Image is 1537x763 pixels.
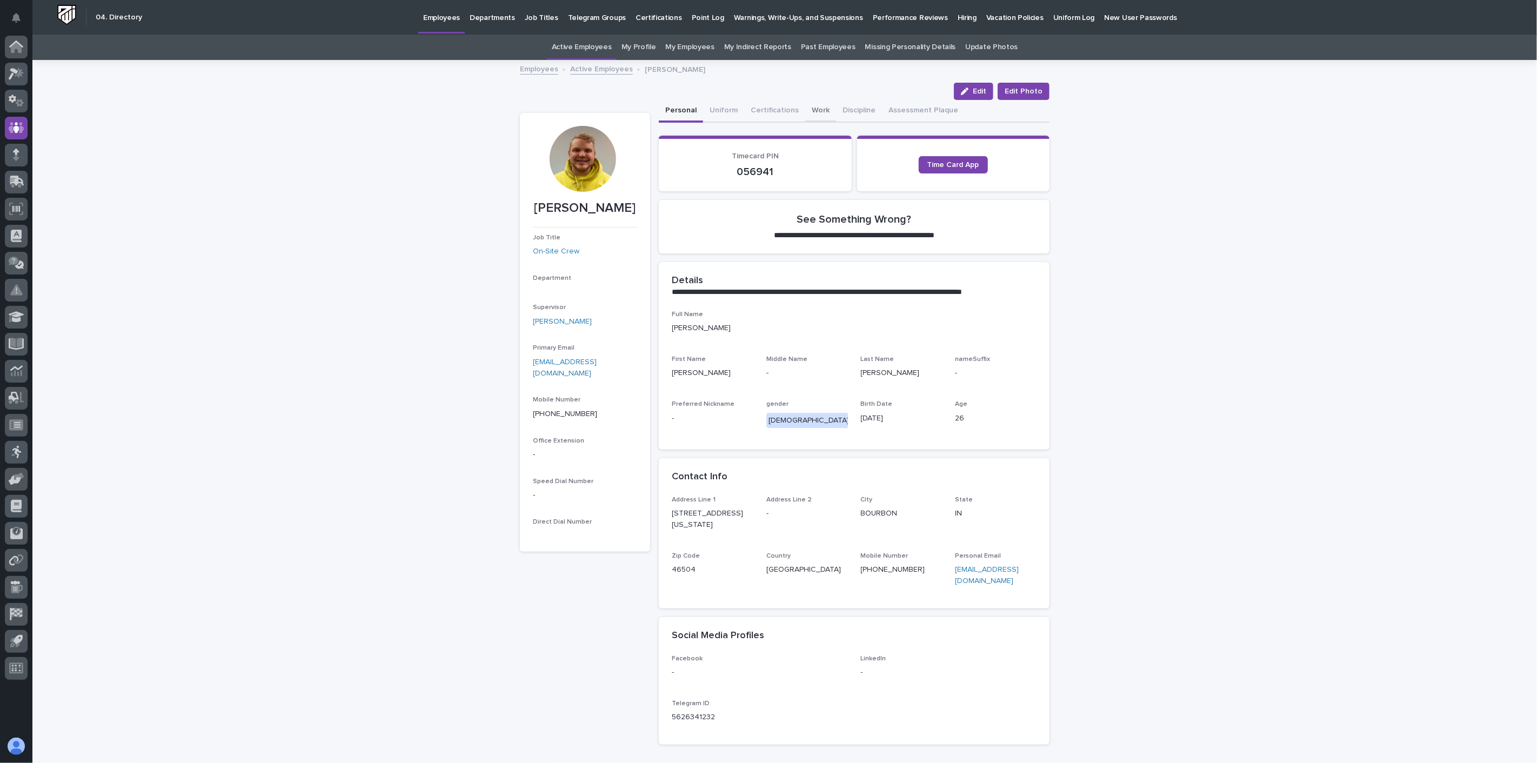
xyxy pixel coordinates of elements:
[659,100,703,123] button: Personal
[766,564,848,575] p: [GEOGRAPHIC_DATA]
[533,410,597,418] a: [PHONE_NUMBER]
[672,667,848,678] p: -
[672,630,764,642] h2: Social Media Profiles
[533,345,574,351] span: Primary Email
[672,401,734,407] span: Preferred Nickname
[533,478,593,485] span: Speed Dial Number
[861,401,893,407] span: Birth Date
[672,413,753,424] p: -
[666,35,714,60] a: My Employees
[955,566,1019,585] a: [EMAIL_ADDRESS][DOMAIN_NAME]
[766,356,807,363] span: Middle Name
[766,401,788,407] span: gender
[861,655,886,662] span: LinkedIn
[861,367,943,379] p: [PERSON_NAME]
[861,497,873,503] span: City
[672,508,753,531] p: [STREET_ADDRESS][US_STATE]
[766,367,848,379] p: -
[533,304,566,311] span: Supervisor
[672,553,700,559] span: Zip Code
[672,311,703,318] span: Full Name
[672,564,753,575] p: 46504
[724,35,791,60] a: My Indirect Reports
[672,655,703,662] span: Facebook
[955,413,1037,424] p: 26
[672,497,716,503] span: Address Line 1
[672,471,727,483] h2: Contact Info
[998,83,1050,100] button: Edit Photo
[703,100,744,123] button: Uniform
[533,438,584,444] span: Office Extension
[533,316,592,327] a: [PERSON_NAME]
[533,449,637,460] p: -
[766,508,848,519] p: -
[861,356,894,363] span: Last Name
[57,5,77,25] img: Workspace Logo
[533,358,597,377] a: [EMAIL_ADDRESS][DOMAIN_NAME]
[965,35,1018,60] a: Update Photos
[672,356,706,363] span: First Name
[552,35,612,60] a: Active Employees
[766,497,812,503] span: Address Line 2
[533,235,560,241] span: Job Title
[797,213,912,226] h2: See Something Wrong?
[955,497,973,503] span: State
[533,519,592,525] span: Direct Dial Number
[973,88,986,95] span: Edit
[882,100,965,123] button: Assessment Plaque
[732,152,779,160] span: Timecard PIN
[533,397,580,403] span: Mobile Number
[672,165,839,178] p: 056941
[861,508,943,519] p: BOURBON
[955,367,1037,379] p: -
[672,367,753,379] p: [PERSON_NAME]
[927,161,979,169] span: Time Card App
[672,275,703,287] h2: Details
[96,13,142,22] h2: 04. Directory
[805,100,836,123] button: Work
[954,83,993,100] button: Edit
[5,735,28,758] button: users-avatar
[861,413,943,424] p: [DATE]
[861,566,925,573] a: [PHONE_NUMBER]
[672,323,1037,334] p: [PERSON_NAME]
[801,35,856,60] a: Past Employees
[5,6,28,29] button: Notifications
[533,200,637,216] p: [PERSON_NAME]
[919,156,988,173] a: Time Card App
[744,100,805,123] button: Certifications
[672,712,848,723] p: 5626341232
[766,413,851,429] div: [DEMOGRAPHIC_DATA]
[955,356,990,363] span: nameSuffix
[955,508,1037,519] p: IN
[533,490,637,501] p: -
[955,401,967,407] span: Age
[520,62,558,75] a: Employees
[861,553,908,559] span: Mobile Number
[766,553,791,559] span: Country
[865,35,956,60] a: Missing Personality Details
[645,63,705,75] p: [PERSON_NAME]
[836,100,882,123] button: Discipline
[14,13,28,30] div: Notifications
[1005,86,1043,97] span: Edit Photo
[533,275,571,282] span: Department
[622,35,656,60] a: My Profile
[533,246,579,257] a: On-Site Crew
[955,553,1001,559] span: Personal Email
[570,62,633,75] a: Active Employees
[861,667,1037,678] p: -
[672,700,710,707] span: Telegram ID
